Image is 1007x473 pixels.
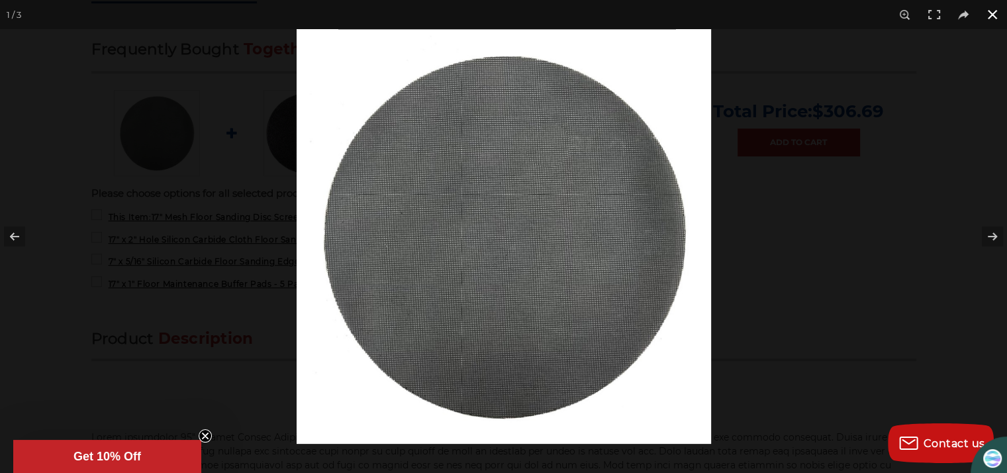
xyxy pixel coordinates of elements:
span: Get 10% Off [73,450,141,463]
img: Mercer_16-inch_Sandscreen_Disc_Single__13632.1570197421.jpg [297,29,711,444]
button: Close teaser [199,429,212,443]
div: Get 10% OffClose teaser [13,440,201,473]
button: Contact us [888,423,994,463]
span: Contact us [924,437,985,450]
button: Next (arrow right) [961,203,1007,270]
